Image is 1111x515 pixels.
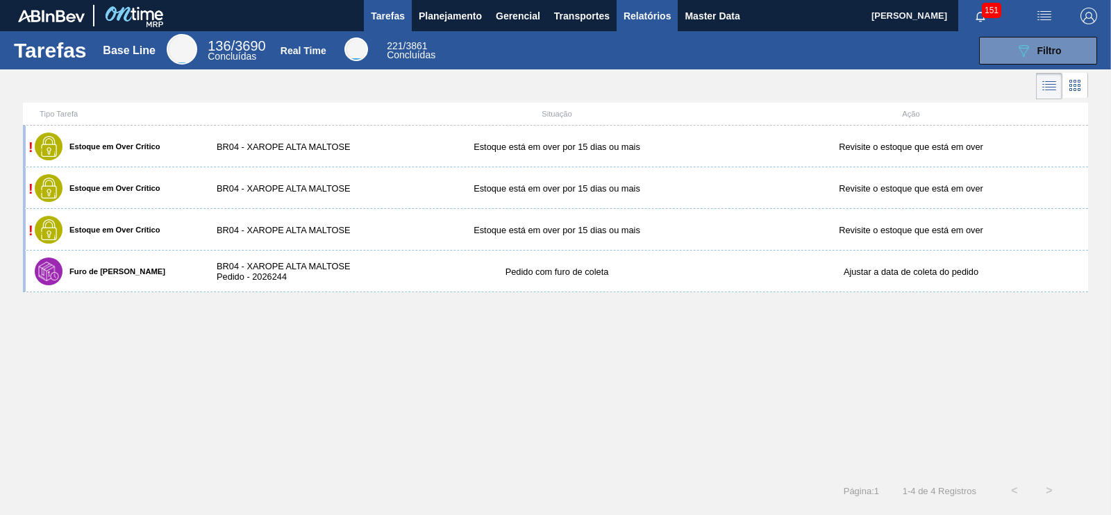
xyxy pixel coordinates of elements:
[208,38,231,53] span: 136
[14,42,87,58] h1: Tarefas
[167,34,197,65] div: Base Line
[18,10,85,22] img: TNhmsLtSVTkK8tSr43FrP2fwEKptu5GPRR3wAAAABJRU5ErkJggg==
[1080,8,1097,24] img: Logout
[734,110,1088,118] div: Ação
[734,142,1088,152] div: Revisite o estoque que está em over
[1036,73,1062,99] div: Visão em Lista
[496,8,540,24] span: Gerencial
[208,51,256,62] span: Concluídas
[387,40,427,51] span: / 3861
[62,267,165,276] label: Furo de [PERSON_NAME]
[685,8,740,24] span: Master Data
[203,225,380,235] div: BR04 - XAROPE ALTA MALTOSE
[203,183,380,194] div: BR04 - XAROPE ALTA MALTOSE
[28,181,33,196] span: !
[203,261,380,282] div: BR04 - XAROPE ALTA MALTOSE Pedido - 2026244
[380,267,734,277] div: Pedido com furo de coleta
[387,49,435,60] span: Concluídas
[982,3,1001,18] span: 151
[419,8,482,24] span: Planejamento
[380,225,734,235] div: Estoque está em over por 15 dias ou mais
[208,38,265,53] span: / 3690
[380,142,734,152] div: Estoque está em over por 15 dias ou mais
[844,486,879,496] span: Página : 1
[380,183,734,194] div: Estoque está em over por 15 dias ou mais
[997,473,1032,508] button: <
[344,37,368,61] div: Real Time
[62,184,160,192] label: Estoque em Over Crítico
[208,40,265,61] div: Base Line
[28,140,33,155] span: !
[62,142,160,151] label: Estoque em Over Crítico
[734,267,1088,277] div: Ajustar a data de coleta do pedido
[734,183,1088,194] div: Revisite o estoque que está em over
[979,37,1097,65] button: Filtro
[624,8,671,24] span: Relatórios
[371,8,405,24] span: Tarefas
[380,110,734,118] div: Situação
[281,45,326,56] div: Real Time
[387,42,435,60] div: Real Time
[387,40,403,51] span: 221
[900,486,976,496] span: 1 - 4 de 4 Registros
[28,223,33,238] span: !
[62,226,160,234] label: Estoque em Over Crítico
[1037,45,1062,56] span: Filtro
[958,6,1003,26] button: Notificações
[26,110,203,118] div: Tipo Tarefa
[203,142,380,152] div: BR04 - XAROPE ALTA MALTOSE
[1062,73,1088,99] div: Visão em Cards
[1036,8,1053,24] img: userActions
[734,225,1088,235] div: Revisite o estoque que está em over
[1032,473,1067,508] button: >
[103,44,156,57] div: Base Line
[554,8,610,24] span: Transportes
